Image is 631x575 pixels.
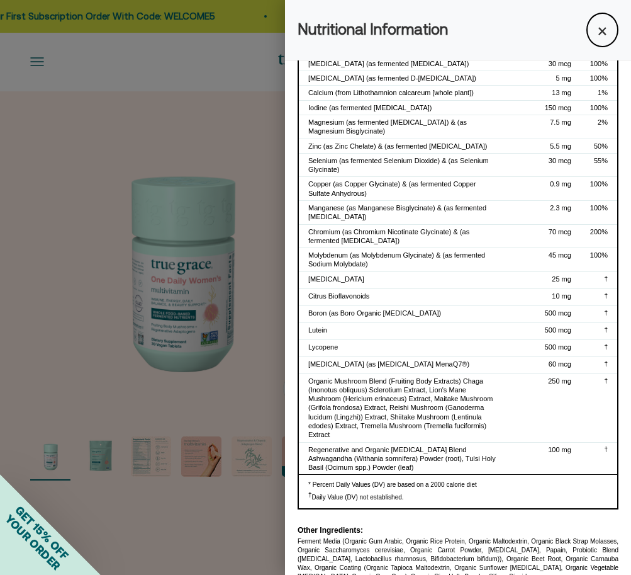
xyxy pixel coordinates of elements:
[308,156,499,174] div: Selenium (as fermented Selenium Dioxide) & (as Selenium Glycinate)
[308,326,499,334] div: Lutein
[299,474,617,508] div: * Percent Daily Values (DV) are based on a 2000 calorie diet Daily Value (DV) not established.
[548,377,571,385] span: 250 mg
[550,142,571,150] span: 5.5 mg
[604,309,608,316] span: †
[552,292,571,300] span: 10 mg
[545,309,571,317] span: 500 mcg
[308,445,499,472] div: Regenerative and Organic [MEDICAL_DATA] Blend Ashwagandha (Withania somnifera) Powder (root), Tul...
[549,360,571,368] span: 60 mcg
[552,275,571,283] span: 25 mg
[308,491,312,498] span: †
[308,377,499,440] div: Organic Mushroom Blend (Fruiting Body Extracts) Chaga (Inonotus obliquus) Sclerotium Extract, Lio...
[308,103,499,112] div: Iodine (as fermented [MEDICAL_DATA])
[308,74,499,83] div: [MEDICAL_DATA] (as fermented D-[MEDICAL_DATA])
[308,309,499,317] div: Boron (as Boro Organic [MEDICAL_DATA])
[604,292,608,299] span: †
[545,326,571,334] span: 500 mcg
[308,343,499,351] div: Lycopene
[581,100,617,115] td: 100%
[581,177,617,201] td: 100%
[308,360,499,368] div: [MEDICAL_DATA] (as [MEDICAL_DATA] MenaQ7®)
[581,139,617,153] td: 50%
[604,326,608,333] span: †
[3,512,63,572] span: YOUR ORDER
[308,203,499,222] div: Manganese (as Manganese Bisglycinate) & (as fermented [MEDICAL_DATA])
[550,118,571,126] span: 7.5 mg
[552,89,571,96] span: 13 mg
[586,13,618,47] button: ×
[604,377,608,384] span: †
[308,227,499,246] div: Chromium (as Chromium Nicotinate Glycinate) & (as fermented [MEDICAL_DATA])
[549,157,571,164] span: 30 mcg
[556,74,571,82] span: 5 mg
[549,60,571,67] span: 30 mcg
[308,59,499,68] div: [MEDICAL_DATA] (as fermented [MEDICAL_DATA])
[308,275,499,283] div: [MEDICAL_DATA]
[549,228,571,236] span: 70 mcg
[13,503,71,562] span: GET 15% OFF
[581,56,617,71] td: 100%
[581,224,617,248] td: 200%
[550,180,571,188] span: 0.9 mg
[581,86,617,100] td: 1%
[604,446,608,453] span: †
[298,18,448,42] h2: Nutritional Information
[581,153,617,177] td: 55%
[550,204,571,212] span: 2.3 mg
[308,118,499,136] div: Magnesium (as fermented [MEDICAL_DATA]) & (as Magnesium Bisglycinate)
[581,201,617,225] td: 100%
[545,343,571,351] span: 500 mcg
[308,88,499,97] div: Calcium (from Lithothamnion calcareum [whole plant])
[548,446,571,453] span: 100 mg
[581,71,617,86] td: 100%
[545,104,571,111] span: 150 mcg
[308,179,499,198] div: Copper (as Copper Glycinate) & (as fermented Copper Sulfate Anhydrous)
[581,248,617,272] td: 100%
[308,292,499,300] div: Citrus Bioflavonoids
[604,275,608,282] span: †
[604,343,608,350] span: †
[581,115,617,139] td: 2%
[549,251,571,259] span: 45 mcg
[604,360,608,367] span: †
[308,251,499,269] div: Molybdenum (as Molybdenum Glycinate) & (as fermented Sodium Molybdate)
[308,142,499,151] div: Zinc (as Zinc Chelate) & (as fermented [MEDICAL_DATA])
[298,526,363,535] span: Other Ingredients:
